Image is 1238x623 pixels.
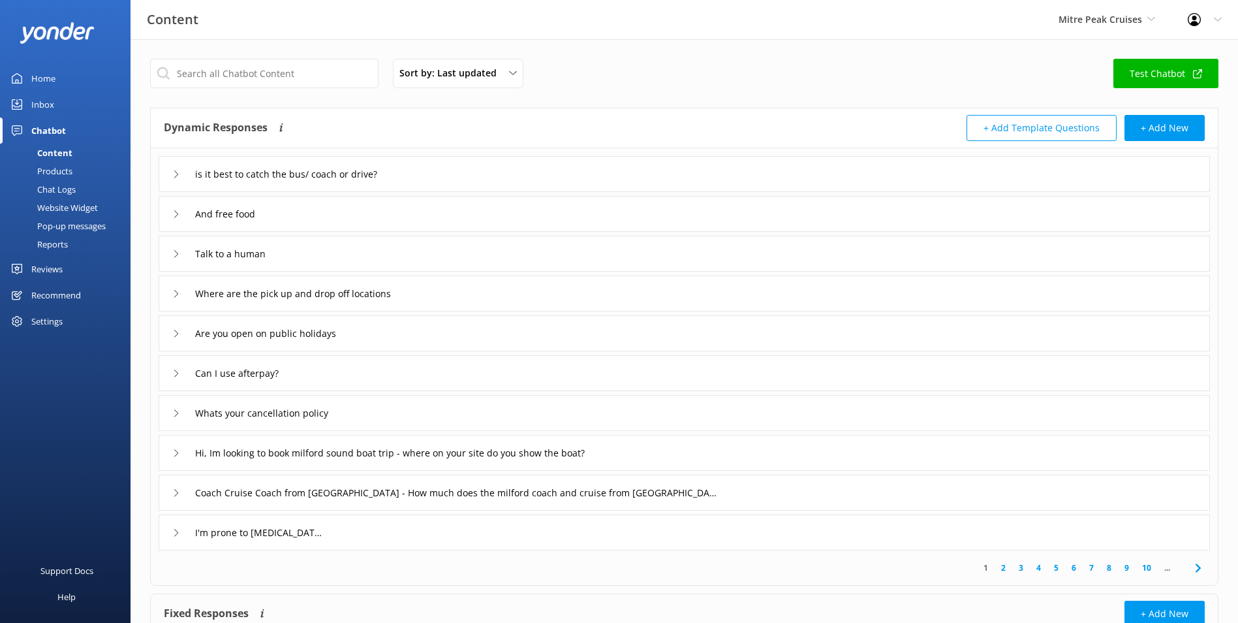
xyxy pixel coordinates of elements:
[8,162,72,180] div: Products
[995,562,1012,574] a: 2
[8,235,131,253] a: Reports
[1030,562,1047,574] a: 4
[8,235,68,253] div: Reports
[164,115,268,141] h4: Dynamic Responses
[8,144,72,162] div: Content
[40,558,93,584] div: Support Docs
[31,65,55,91] div: Home
[8,217,106,235] div: Pop-up messages
[1124,115,1205,141] button: + Add New
[8,217,131,235] a: Pop-up messages
[8,180,131,199] a: Chat Logs
[31,118,66,144] div: Chatbot
[31,256,63,282] div: Reviews
[8,199,131,217] a: Website Widget
[8,180,76,199] div: Chat Logs
[1113,59,1218,88] a: Test Chatbot
[1047,562,1065,574] a: 5
[31,282,81,308] div: Recommend
[147,9,198,30] h3: Content
[1065,562,1083,574] a: 6
[1059,13,1142,25] span: Mitre Peak Cruises
[57,584,76,610] div: Help
[967,115,1117,141] button: + Add Template Questions
[8,162,131,180] a: Products
[1118,562,1136,574] a: 9
[8,199,98,217] div: Website Widget
[1083,562,1100,574] a: 7
[20,22,95,44] img: yonder-white-logo.png
[31,308,63,334] div: Settings
[399,66,504,80] span: Sort by: Last updated
[1012,562,1030,574] a: 3
[1100,562,1118,574] a: 8
[31,91,54,118] div: Inbox
[150,59,379,88] input: Search all Chatbot Content
[1136,562,1158,574] a: 10
[977,562,995,574] a: 1
[8,144,131,162] a: Content
[1158,562,1177,574] span: ...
